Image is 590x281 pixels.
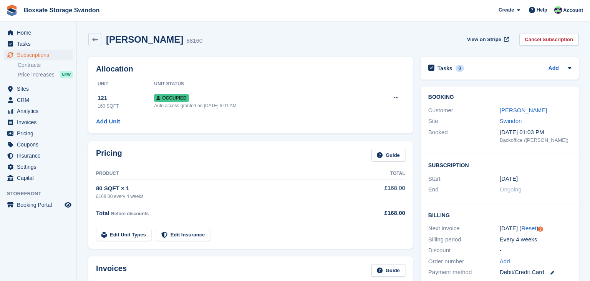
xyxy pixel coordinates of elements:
a: Guide [371,149,405,161]
a: Contracts [18,62,73,69]
h2: Billing [428,211,571,219]
div: Billing period [428,235,500,244]
span: Subscriptions [17,50,63,60]
span: Insurance [17,150,63,161]
a: menu [4,139,73,150]
span: Price increases [18,71,55,78]
div: Every 4 weeks [500,235,571,244]
h2: Allocation [96,65,405,73]
div: Backoffice ([PERSON_NAME]) [500,136,571,144]
span: Capital [17,173,63,183]
a: menu [4,27,73,38]
div: 160 SQFT [98,103,154,110]
span: Coupons [17,139,63,150]
span: Account [563,7,583,14]
th: Unit Status [154,78,364,90]
div: 80 SQFT × 1 [96,184,358,193]
div: [DATE] ( ) [500,224,571,233]
span: Analytics [17,106,63,116]
span: Help [537,6,547,14]
time: 2025-06-09 00:00:00 UTC [500,175,518,183]
a: Boxsafe Storage Swindon [21,4,103,17]
div: Booked [428,128,500,144]
a: menu [4,117,73,128]
div: Discount [428,246,500,255]
a: Cancel Subscription [519,33,578,46]
div: [DATE] 01:03 PM [500,128,571,137]
div: Tooltip anchor [537,226,544,233]
span: Settings [17,161,63,172]
a: Add [500,257,510,266]
span: Ongoing [500,186,522,193]
a: [PERSON_NAME] [500,107,547,113]
a: menu [4,150,73,161]
a: menu [4,38,73,49]
span: Tasks [17,38,63,49]
a: Price increases NEW [18,70,73,79]
a: menu [4,106,73,116]
a: Preview store [63,200,73,210]
span: Pricing [17,128,63,139]
a: View on Stripe [464,33,510,46]
div: Order number [428,257,500,266]
span: Storefront [7,190,76,198]
a: Reset [521,225,536,231]
div: Customer [428,106,500,115]
a: Add Unit [96,117,120,126]
div: NEW [60,71,73,78]
span: Occupied [154,94,189,102]
a: menu [4,128,73,139]
a: Edit Insurance [156,229,210,241]
span: Total [96,210,109,216]
div: Start [428,175,500,183]
div: Debit/Credit Card [500,268,571,277]
a: Add [549,64,559,73]
img: Kim Virabi [554,6,562,14]
a: menu [4,173,73,183]
a: menu [4,161,73,172]
div: End [428,185,500,194]
h2: Tasks [438,65,452,72]
a: Edit Unit Types [96,229,151,241]
span: View on Stripe [467,36,501,43]
div: 121 [98,94,154,103]
div: Auto access granted on [DATE] 6:01 AM [154,102,364,109]
a: Guide [371,264,405,277]
a: menu [4,83,73,94]
span: Create [499,6,514,14]
a: menu [4,50,73,60]
td: £168.00 [358,180,405,204]
span: Before discounts [111,211,149,216]
span: Booking Portal [17,200,63,210]
th: Unit [96,78,154,90]
a: menu [4,95,73,105]
img: stora-icon-8386f47178a22dfd0bd8f6a31ec36ba5ce8667c1dd55bd0f319d3a0aa187defe.svg [6,5,18,16]
th: Product [96,168,358,180]
h2: Invoices [96,264,127,277]
span: Invoices [17,117,63,128]
div: - [500,246,571,255]
h2: [PERSON_NAME] [106,34,183,45]
div: Next invoice [428,224,500,233]
a: menu [4,200,73,210]
a: Swindon [500,118,522,124]
div: 88160 [186,37,202,45]
h2: Pricing [96,149,122,161]
h2: Subscription [428,161,571,169]
div: Payment method [428,268,500,277]
div: £168.00 every 4 weeks [96,193,358,200]
div: Site [428,117,500,126]
h2: Booking [428,94,571,100]
span: Home [17,27,63,38]
span: CRM [17,95,63,105]
div: £168.00 [358,209,405,218]
th: Total [358,168,405,180]
div: 0 [456,65,464,72]
span: Sites [17,83,63,94]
